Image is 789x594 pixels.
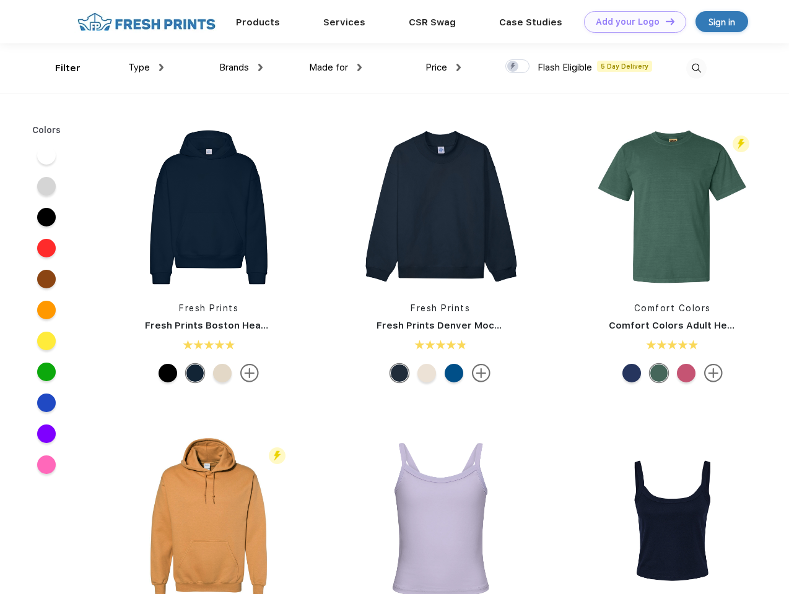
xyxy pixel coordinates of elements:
img: dropdown.png [456,64,461,71]
img: more.svg [472,364,490,382]
div: Navy [390,364,409,382]
img: DT [666,18,674,25]
div: Sign in [708,15,735,29]
div: China Blue [622,364,641,382]
img: fo%20logo%202.webp [74,11,219,33]
img: more.svg [240,364,259,382]
a: Fresh Prints Boston Heavyweight Hoodie [145,320,341,331]
img: dropdown.png [357,64,362,71]
span: Made for [309,62,348,73]
span: Type [128,62,150,73]
img: dropdown.png [159,64,163,71]
div: Light Green [650,364,668,382]
img: desktop_search.svg [686,58,707,79]
img: more.svg [704,364,723,382]
img: func=resize&h=266 [590,125,755,290]
span: Flash Eligible [538,62,592,73]
a: Fresh Prints [411,303,470,313]
div: Crunchberry [677,364,695,382]
div: Sand [213,364,232,382]
div: Black [159,364,177,382]
div: Add your Logo [596,17,660,27]
a: Products [236,17,280,28]
div: Royal Blue [445,364,463,382]
div: Buttermilk [417,364,436,382]
span: Brands [219,62,249,73]
span: 5 Day Delivery [597,61,652,72]
a: Fresh Prints [179,303,238,313]
img: dropdown.png [258,64,263,71]
img: flash_active_toggle.svg [269,447,286,464]
img: flash_active_toggle.svg [733,136,749,152]
div: Colors [23,124,71,137]
a: Sign in [695,11,748,32]
img: func=resize&h=266 [126,125,291,290]
img: func=resize&h=266 [358,125,523,290]
span: Price [425,62,447,73]
div: Filter [55,61,81,75]
a: Comfort Colors [634,303,711,313]
a: Fresh Prints Denver Mock Neck Heavyweight Sweatshirt [377,320,645,331]
div: Navy [186,364,204,382]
